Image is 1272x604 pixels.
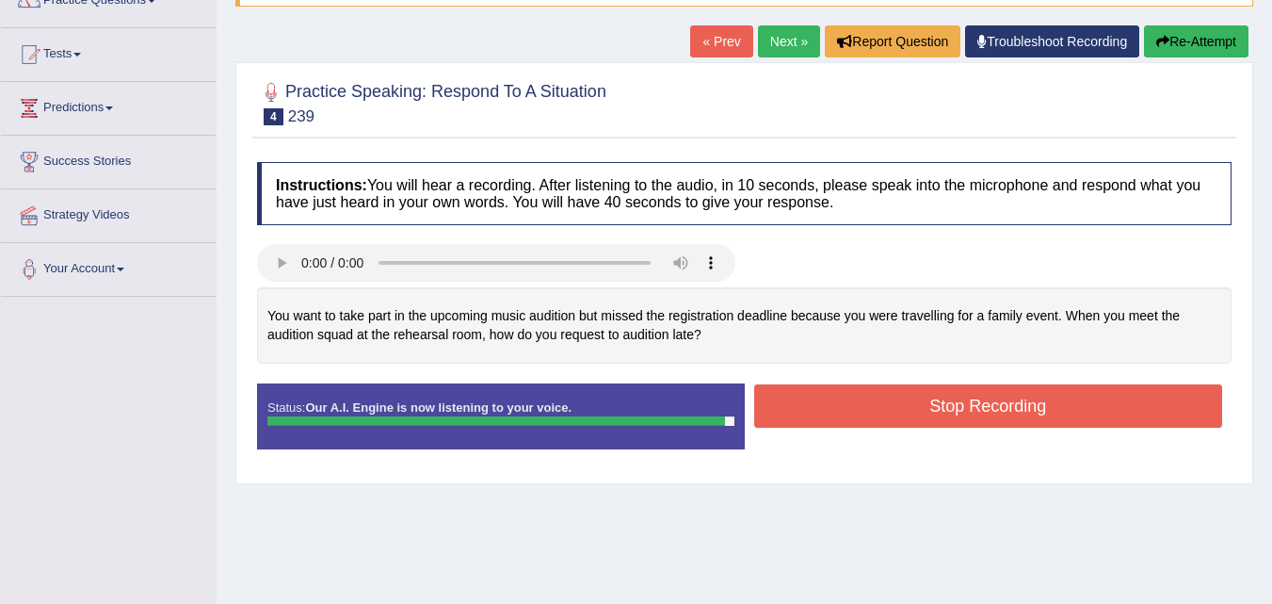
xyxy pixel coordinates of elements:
[825,25,960,57] button: Report Question
[257,287,1232,364] div: You want to take part in the upcoming music audition but missed the registration deadline because...
[690,25,752,57] a: « Prev
[276,177,367,193] b: Instructions:
[1,82,216,129] a: Predictions
[758,25,820,57] a: Next »
[257,78,606,125] h2: Practice Speaking: Respond To A Situation
[1,28,216,75] a: Tests
[257,384,745,449] div: Status:
[305,400,572,415] strong: Our A.I. Engine is now listening to your voice.
[965,25,1139,57] a: Troubleshoot Recording
[257,162,1232,225] h4: You will hear a recording. After listening to the audio, in 10 seconds, please speak into the mic...
[1144,25,1248,57] button: Re-Attempt
[1,189,216,237] a: Strategy Videos
[288,107,314,125] small: 239
[754,384,1223,428] button: Stop Recording
[264,108,283,125] span: 4
[1,243,216,290] a: Your Account
[1,136,216,183] a: Success Stories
